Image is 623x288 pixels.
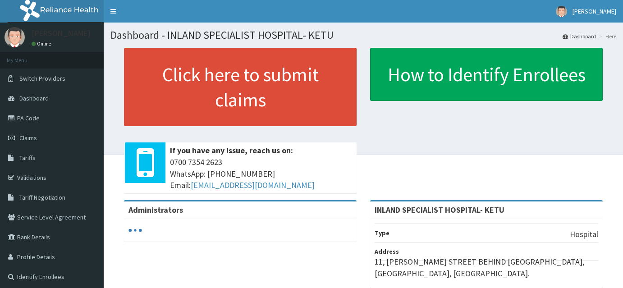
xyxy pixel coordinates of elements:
span: Tariff Negotiation [19,193,65,201]
svg: audio-loading [128,224,142,237]
span: Tariffs [19,154,36,162]
a: [EMAIL_ADDRESS][DOMAIN_NAME] [191,180,315,190]
p: Hospital [570,229,598,240]
span: 0700 7354 2623 WhatsApp: [PHONE_NUMBER] Email: [170,156,352,191]
span: Dashboard [19,94,49,102]
a: How to Identify Enrollees [370,48,603,101]
a: Click here to submit claims [124,48,357,126]
a: Online [32,41,53,47]
li: Here [597,32,616,40]
b: Administrators [128,205,183,215]
b: Type [375,229,389,237]
span: Claims [19,134,37,142]
a: Dashboard [563,32,596,40]
p: 11, [PERSON_NAME] STREET BEHIND [GEOGRAPHIC_DATA], [GEOGRAPHIC_DATA], [GEOGRAPHIC_DATA]. [375,256,598,279]
span: [PERSON_NAME] [573,7,616,15]
img: User Image [556,6,567,17]
h1: Dashboard - INLAND SPECIALIST HOSPITAL- KETU [110,29,616,41]
span: Switch Providers [19,74,65,82]
b: Address [375,247,399,256]
p: [PERSON_NAME] [32,29,91,37]
strong: INLAND SPECIALIST HOSPITAL- KETU [375,205,504,215]
b: If you have any issue, reach us on: [170,145,293,155]
img: User Image [5,27,25,47]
